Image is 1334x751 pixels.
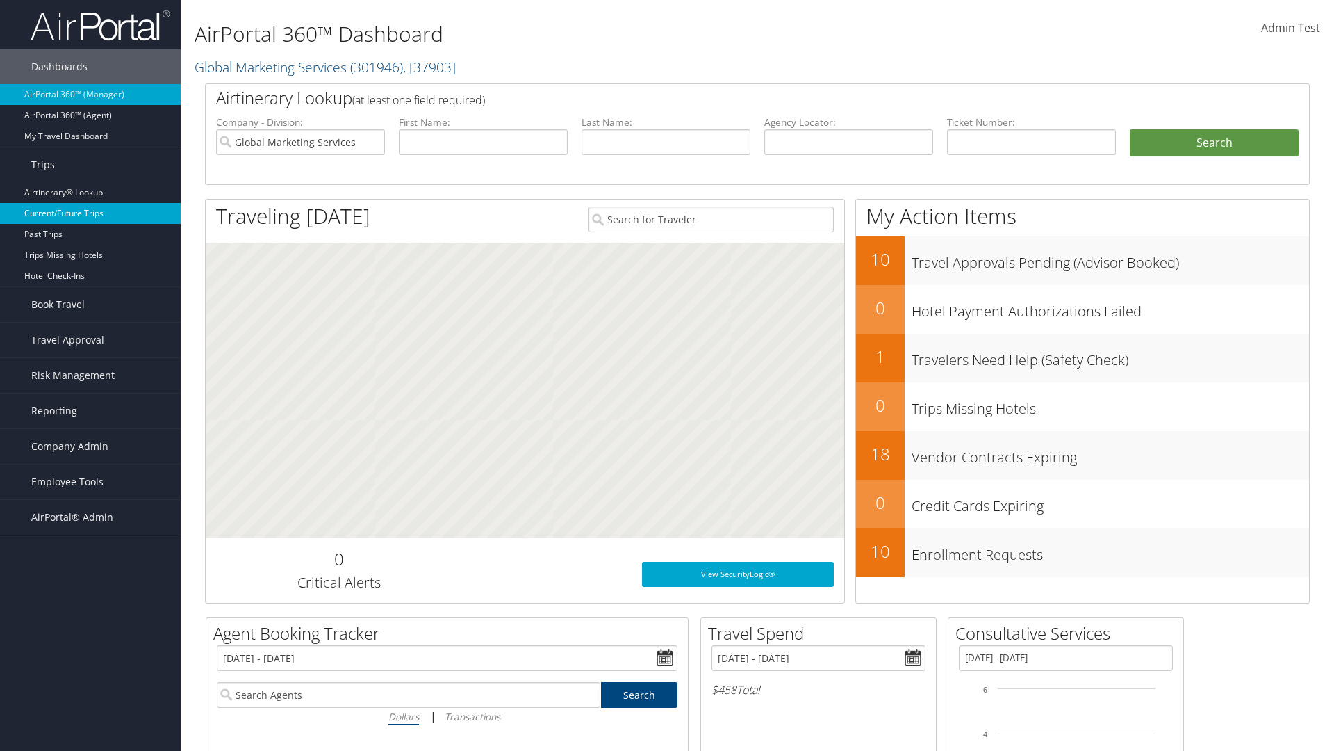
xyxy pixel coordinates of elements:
h2: 0 [856,394,905,417]
h3: Travelers Need Help (Safety Check) [912,344,1309,370]
label: Ticket Number: [947,115,1116,129]
img: airportal-logo.png [31,9,170,42]
a: Search [601,682,678,708]
h3: Enrollment Requests [912,538,1309,565]
tspan: 6 [983,686,987,694]
h1: Traveling [DATE] [216,202,370,231]
button: Search [1130,129,1299,157]
span: Book Travel [31,287,85,322]
input: Search for Traveler [588,207,834,232]
h2: 10 [856,540,905,563]
span: Dashboards [31,49,88,84]
h3: Travel Approvals Pending (Advisor Booked) [912,246,1309,273]
i: Dollars [388,710,419,723]
a: 10Travel Approvals Pending (Advisor Booked) [856,236,1309,285]
h2: 1 [856,345,905,369]
a: Admin Test [1261,7,1320,50]
span: Employee Tools [31,465,104,499]
span: ( 301946 ) [350,58,403,76]
input: Search Agents [217,682,600,708]
span: Trips [31,147,55,182]
h3: Hotel Payment Authorizations Failed [912,295,1309,321]
h3: Credit Cards Expiring [912,490,1309,516]
h2: 0 [216,547,461,571]
div: | [217,708,677,725]
a: View SecurityLogic® [642,562,834,587]
h2: Airtinerary Lookup [216,86,1207,110]
h2: Agent Booking Tracker [213,622,688,645]
label: Agency Locator: [764,115,933,129]
h2: 0 [856,296,905,320]
span: AirPortal® Admin [31,500,113,535]
h2: Travel Spend [708,622,936,645]
a: 0Hotel Payment Authorizations Failed [856,285,1309,334]
span: Company Admin [31,429,108,464]
label: Last Name: [582,115,750,129]
h3: Trips Missing Hotels [912,392,1309,419]
span: Risk Management [31,358,115,393]
label: First Name: [399,115,568,129]
h3: Vendor Contracts Expiring [912,441,1309,467]
span: , [ 37903 ] [403,58,456,76]
h2: 0 [856,491,905,515]
a: Global Marketing Services [195,58,456,76]
h6: Total [711,682,925,697]
h1: My Action Items [856,202,1309,231]
span: (at least one field required) [352,92,485,108]
i: Transactions [445,710,500,723]
h2: Consultative Services [955,622,1183,645]
h2: 10 [856,248,905,271]
a: 1Travelers Need Help (Safety Check) [856,334,1309,382]
span: $458 [711,682,736,697]
h1: AirPortal 360™ Dashboard [195,19,945,49]
a: 18Vendor Contracts Expiring [856,431,1309,480]
span: Travel Approval [31,323,104,357]
span: Admin Test [1261,20,1320,35]
a: 0Trips Missing Hotels [856,382,1309,431]
label: Company - Division: [216,115,385,129]
a: 10Enrollment Requests [856,528,1309,577]
tspan: 4 [983,730,987,738]
h3: Critical Alerts [216,573,461,592]
a: 0Credit Cards Expiring [856,480,1309,528]
span: Reporting [31,394,77,428]
h2: 18 [856,442,905,466]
